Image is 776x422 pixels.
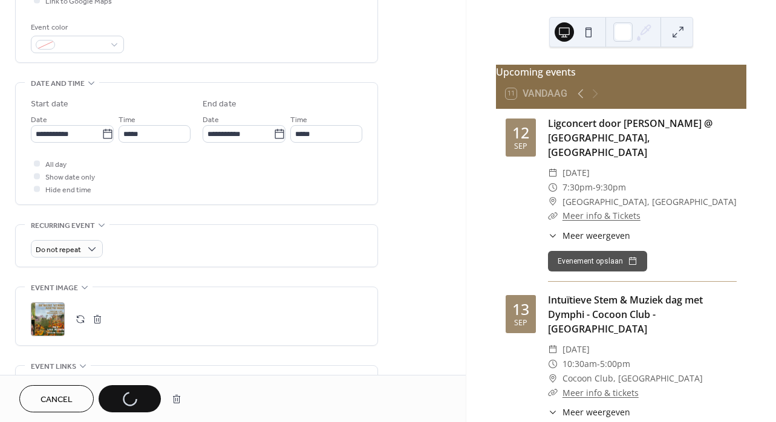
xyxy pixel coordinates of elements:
[31,302,65,336] div: ;
[512,125,529,140] div: 12
[514,319,527,327] div: sep
[596,180,626,195] span: 9:30pm
[548,371,558,386] div: ​
[548,117,712,159] a: Ligconcert door [PERSON_NAME] @ [GEOGRAPHIC_DATA], [GEOGRAPHIC_DATA]
[31,360,76,373] span: Event links
[562,342,590,357] span: [DATE]
[600,357,630,371] span: 5:00pm
[548,293,703,336] a: Intuïtieve Stem & Muziek dag met Dymphi - Cocoon Club - [GEOGRAPHIC_DATA]
[548,229,558,242] div: ​
[548,180,558,195] div: ​
[514,143,527,151] div: sep
[548,251,647,271] button: Evenement opslaan
[593,180,596,195] span: -
[31,98,68,111] div: Start date
[45,171,95,184] span: Show date only
[203,98,236,111] div: End date
[597,357,600,371] span: -
[31,77,85,90] span: Date and time
[562,210,641,221] a: Meer info & Tickets
[562,357,597,371] span: 10:30am
[203,114,219,126] span: Date
[548,195,558,209] div: ​
[119,114,135,126] span: Time
[562,166,590,180] span: [DATE]
[562,195,737,209] span: [GEOGRAPHIC_DATA], [GEOGRAPHIC_DATA]
[548,229,630,242] button: ​Meer weergeven
[548,386,558,400] div: ​
[548,406,630,418] button: ​Meer weergeven
[31,21,122,34] div: Event color
[45,184,91,196] span: Hide end time
[562,387,639,398] a: Meer info & tickets
[512,302,529,317] div: 13
[41,394,73,406] span: Cancel
[548,342,558,357] div: ​
[548,166,558,180] div: ​
[31,114,47,126] span: Date
[562,229,630,242] span: Meer weergeven
[36,243,81,257] span: Do not repeat
[19,385,94,412] button: Cancel
[562,180,593,195] span: 7:30pm
[290,114,307,126] span: Time
[548,357,558,371] div: ​
[562,406,630,418] span: Meer weergeven
[31,219,95,232] span: Recurring event
[496,65,746,79] div: Upcoming events
[45,158,67,171] span: All day
[548,209,558,223] div: ​
[562,371,703,386] span: Cocoon Club, [GEOGRAPHIC_DATA]
[31,282,78,294] span: Event image
[548,406,558,418] div: ​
